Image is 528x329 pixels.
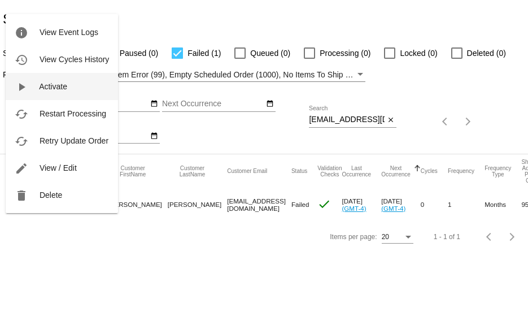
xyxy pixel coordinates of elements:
mat-icon: cached [15,135,28,148]
span: Activate [39,82,67,91]
span: Retry Update Order [40,136,108,145]
mat-icon: history [15,53,28,67]
mat-icon: delete [15,189,28,202]
mat-icon: edit [15,162,28,175]
span: View / Edit [40,163,77,172]
span: Delete [40,191,62,200]
mat-icon: play_arrow [15,80,28,94]
mat-icon: info [15,26,28,40]
span: View Event Logs [40,28,98,37]
mat-icon: cached [15,107,28,121]
span: View Cycles History [40,55,109,64]
span: Restart Processing [40,109,106,118]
